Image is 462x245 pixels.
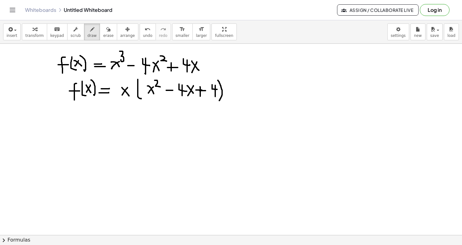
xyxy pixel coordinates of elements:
[172,23,193,40] button: format_sizesmaller
[117,23,138,40] button: arrange
[447,33,455,38] span: load
[143,33,152,38] span: undo
[87,33,97,38] span: draw
[100,23,117,40] button: erase
[179,26,185,33] i: format_size
[192,23,210,40] button: format_sizelarger
[7,5,17,15] button: Toggle navigation
[342,7,413,13] span: Assign / Collaborate Live
[140,23,156,40] button: undoundo
[25,7,56,13] a: Whiteboards
[22,23,47,40] button: transform
[420,4,450,16] button: Log in
[120,33,135,38] span: arrange
[67,23,84,40] button: scrub
[84,23,100,40] button: draw
[71,33,81,38] span: scrub
[50,33,64,38] span: keypad
[3,23,21,40] button: insert
[103,33,113,38] span: erase
[414,33,422,38] span: new
[430,33,439,38] span: save
[7,33,17,38] span: insert
[159,33,167,38] span: redo
[387,23,409,40] button: settings
[47,23,67,40] button: keyboardkeypad
[176,33,189,38] span: smaller
[410,23,425,40] button: new
[160,26,166,33] i: redo
[211,23,236,40] button: fullscreen
[145,26,151,33] i: undo
[196,33,207,38] span: larger
[25,33,44,38] span: transform
[156,23,171,40] button: redoredo
[337,4,419,16] button: Assign / Collaborate Live
[198,26,204,33] i: format_size
[444,23,459,40] button: load
[391,33,406,38] span: settings
[427,23,443,40] button: save
[215,33,233,38] span: fullscreen
[54,26,60,33] i: keyboard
